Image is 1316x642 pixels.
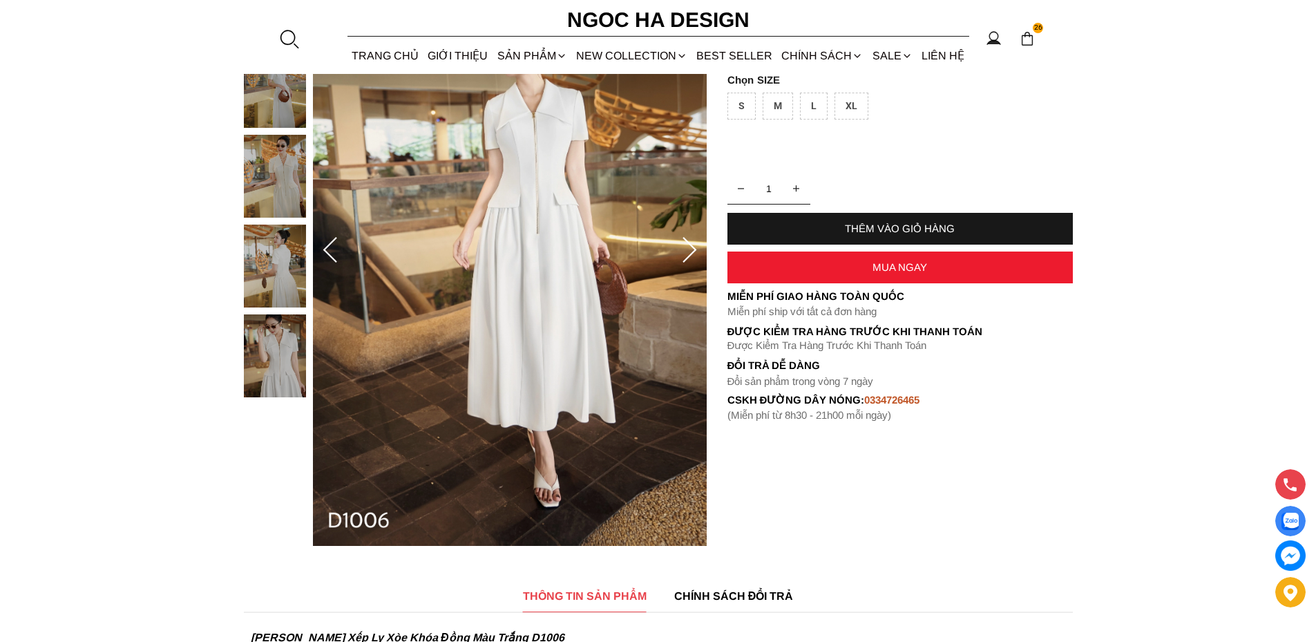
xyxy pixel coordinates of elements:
[244,225,306,308] img: Ella Dress_Đầm Xếp Ly Xòe Khóa Đồng Màu Trắng D1006_mini_3
[571,37,692,74] a: NEW COLLECTION
[727,74,1073,86] p: SIZE
[727,394,865,406] font: cskh đường dây nóng:
[1275,540,1306,571] a: messenger
[727,223,1073,234] div: THÊM VÀO GIỎ HÀNG
[727,175,810,202] input: Quantity input
[727,375,874,387] font: Đổi sản phẩm trong vòng 7 ngày
[835,93,868,120] div: XL
[868,37,917,74] a: SALE
[674,587,794,605] span: CHÍNH SÁCH ĐỔI TRẢ
[347,37,423,74] a: TRANG CHỦ
[777,37,868,74] div: Chính sách
[727,290,904,302] font: Miễn phí giao hàng toàn quốc
[727,93,756,120] div: S
[692,37,777,74] a: BEST SELLER
[763,93,793,120] div: M
[423,37,493,74] a: GIỚI THIỆU
[523,587,647,605] span: THÔNG TIN SẢN PHẨM
[727,325,1073,338] p: Được Kiểm Tra Hàng Trước Khi Thanh Toán
[244,314,306,397] img: Ella Dress_Đầm Xếp Ly Xòe Khóa Đồng Màu Trắng D1006_mini_4
[917,37,969,74] a: LIÊN HỆ
[1275,506,1306,536] a: Display image
[864,394,919,406] font: 0334726465
[727,305,877,317] font: Miễn phí ship với tất cả đơn hàng
[493,37,571,74] div: SẢN PHẨM
[1281,513,1299,530] img: Display image
[800,93,828,120] div: L
[727,409,891,421] font: (Miễn phí từ 8h30 - 21h00 mỗi ngày)
[1020,31,1035,46] img: img-CART-ICON-ksit0nf1
[244,45,306,128] img: Ella Dress_Đầm Xếp Ly Xòe Khóa Đồng Màu Trắng D1006_mini_1
[727,261,1073,273] div: MUA NGAY
[727,339,1073,352] p: Được Kiểm Tra Hàng Trước Khi Thanh Toán
[1033,23,1044,34] span: 26
[727,359,1073,371] h6: Đổi trả dễ dàng
[244,135,306,218] img: Ella Dress_Đầm Xếp Ly Xòe Khóa Đồng Màu Trắng D1006_mini_2
[555,3,762,37] a: Ngoc Ha Design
